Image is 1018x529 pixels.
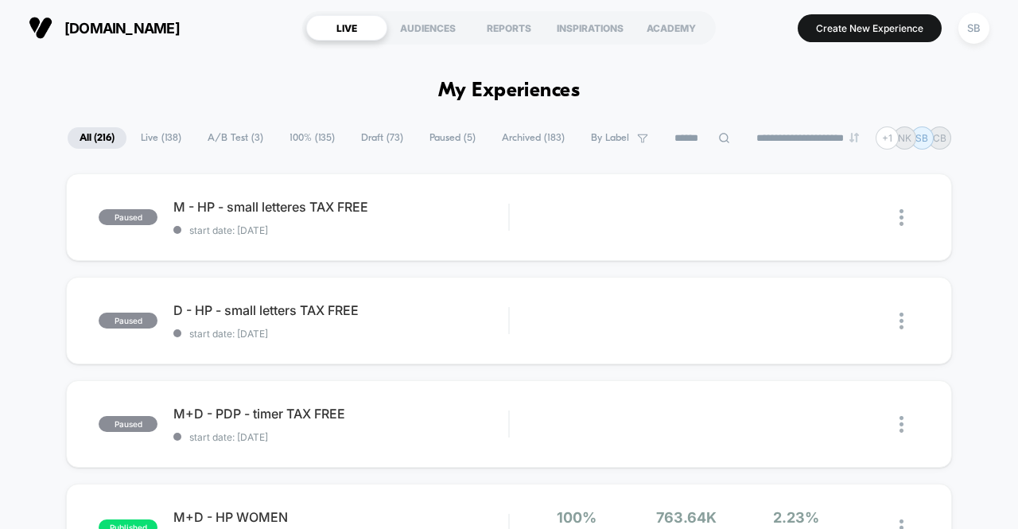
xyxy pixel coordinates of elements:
[550,15,631,41] div: INSPIRATIONS
[99,209,157,225] span: paused
[64,20,180,37] span: [DOMAIN_NAME]
[418,127,488,149] span: Paused ( 5 )
[557,509,596,526] span: 100%
[173,328,508,340] span: start date: [DATE]
[468,15,550,41] div: REPORTS
[591,132,629,144] span: By Label
[173,509,508,525] span: M+D - HP WOMEN
[798,14,942,42] button: Create New Experience
[915,132,928,144] p: SB
[876,126,899,150] div: + 1
[306,15,387,41] div: LIVE
[490,127,577,149] span: Archived ( 183 )
[349,127,415,149] span: Draft ( 73 )
[899,416,903,433] img: close
[898,132,911,144] p: NK
[958,13,989,44] div: SB
[173,199,508,215] span: M - HP - small letteres TAX FREE
[196,127,275,149] span: A/B Test ( 3 )
[387,15,468,41] div: AUDIENCES
[173,431,508,443] span: start date: [DATE]
[173,406,508,422] span: M+D - PDP - timer TAX FREE
[173,224,508,236] span: start date: [DATE]
[24,15,185,41] button: [DOMAIN_NAME]
[29,16,52,40] img: Visually logo
[99,416,157,432] span: paused
[899,313,903,329] img: close
[849,133,859,142] img: end
[99,313,157,329] span: paused
[954,12,994,45] button: SB
[933,132,946,144] p: CB
[656,509,717,526] span: 763.64k
[773,509,819,526] span: 2.23%
[68,127,126,149] span: All ( 216 )
[631,15,712,41] div: ACADEMY
[899,209,903,226] img: close
[278,127,347,149] span: 100% ( 135 )
[129,127,193,149] span: Live ( 138 )
[438,80,581,103] h1: My Experiences
[173,302,508,318] span: D - HP - small letters TAX FREE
